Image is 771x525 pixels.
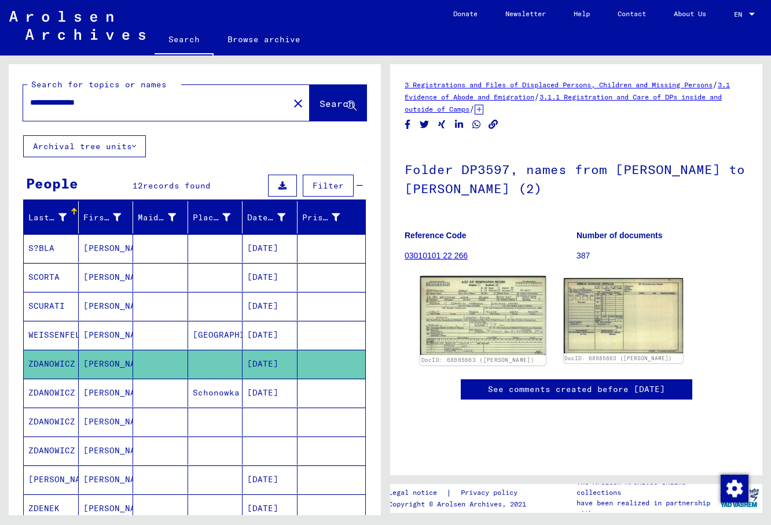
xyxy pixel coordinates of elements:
mat-cell: [PERSON_NAME] [79,379,134,407]
mat-cell: SCURATI [24,292,79,320]
b: Number of documents [577,231,663,240]
mat-cell: [PERSON_NAME] [79,234,134,262]
img: yv_logo.png [718,483,761,512]
span: / [534,91,539,102]
div: Date of Birth [247,212,285,224]
div: Last Name [28,208,81,227]
div: People [26,173,78,194]
p: Copyright © Arolsen Archives, 2021 [388,499,531,509]
mat-cell: ZDANOWICZ [24,350,79,378]
mat-cell: [PERSON_NAME] [79,321,134,349]
mat-icon: close [291,97,305,110]
mat-cell: ZDANOWICZ [24,437,79,465]
mat-cell: [PERSON_NAME] [79,292,134,320]
mat-cell: ZDANOWICZ [24,408,79,436]
mat-cell: Schonowka [188,379,243,407]
div: First Name [83,212,122,224]
button: Clear [287,91,310,114]
div: | [388,487,531,499]
span: 12 [133,180,143,191]
span: records found [143,180,211,191]
mat-cell: [DATE] [243,263,298,291]
a: 3 Registrations and Files of Displaced Persons, Children and Missing Persons [405,80,713,89]
mat-cell: [PERSON_NAME] [24,465,79,494]
img: Arolsen_neg.svg [9,11,145,40]
button: Share on Xing [436,117,448,132]
p: The Arolsen Archives online collections [577,477,716,498]
span: Filter [313,180,344,191]
mat-cell: S?BLA [24,234,79,262]
mat-cell: [DATE] [243,321,298,349]
div: First Name [83,208,136,227]
span: / [469,103,475,114]
div: Maiden Name [138,212,176,224]
mat-cell: [DATE] [243,465,298,494]
button: Search [310,85,366,121]
b: Reference Code [405,231,467,240]
mat-header-cell: Last Name [24,201,79,234]
mat-header-cell: Prisoner # [298,201,366,234]
span: Search [320,98,354,109]
mat-label: Search for topics or names [31,79,167,90]
mat-header-cell: First Name [79,201,134,234]
mat-header-cell: Place of Birth [188,201,243,234]
mat-header-cell: Date of Birth [243,201,298,234]
mat-cell: [PERSON_NAME] [79,437,134,465]
mat-cell: [DATE] [243,494,298,523]
div: Date of Birth [247,208,300,227]
div: Place of Birth [193,208,245,227]
span: EN [734,10,747,19]
mat-cell: [PERSON_NAME] [79,408,134,436]
p: have been realized in partnership with [577,498,716,519]
mat-cell: WEISSENFELS [24,321,79,349]
mat-header-cell: Maiden Name [133,201,188,234]
img: 001.jpg [420,276,546,355]
button: Share on Facebook [402,117,414,132]
a: Legal notice [388,487,446,499]
div: Change consent [720,474,748,502]
mat-cell: [PERSON_NAME] [79,494,134,523]
a: Browse archive [214,25,314,53]
mat-cell: [PERSON_NAME] [79,465,134,494]
span: / [713,79,718,90]
div: Prisoner # [302,208,355,227]
button: Share on Twitter [418,117,431,132]
h1: Folder DP3597, names from [PERSON_NAME] to [PERSON_NAME] (2) [405,143,748,213]
a: DocID: 68985663 ([PERSON_NAME]) [421,357,534,364]
div: Prisoner # [302,212,340,224]
mat-cell: [DATE] [243,292,298,320]
mat-cell: [GEOGRAPHIC_DATA] [188,321,243,349]
div: Place of Birth [193,212,231,224]
mat-cell: SCORTA [24,263,79,291]
mat-cell: [PERSON_NAME] [79,263,134,291]
button: Share on LinkedIn [453,117,465,132]
mat-cell: [PERSON_NAME] [79,350,134,378]
mat-cell: [DATE] [243,350,298,378]
img: 002.jpg [564,278,684,353]
mat-cell: ZDANOWICZ [24,379,79,407]
button: Share on WhatsApp [471,117,483,132]
a: Privacy policy [451,487,531,499]
a: See comments created before [DATE] [488,383,665,395]
p: 387 [577,250,748,262]
a: 3.1.1 Registration and Care of DPs inside and outside of Camps [405,93,722,113]
mat-cell: [DATE] [243,379,298,407]
a: Search [155,25,214,56]
div: Last Name [28,212,67,224]
a: DocID: 68985663 ([PERSON_NAME]) [564,355,672,361]
mat-cell: ZDENEK [24,494,79,523]
mat-cell: [DATE] [243,234,298,262]
button: Filter [303,175,354,197]
button: Archival tree units [23,135,146,157]
div: Maiden Name [138,208,190,227]
img: Change consent [721,475,748,502]
button: Copy link [487,117,500,132]
a: 03010101 22 266 [405,251,468,260]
